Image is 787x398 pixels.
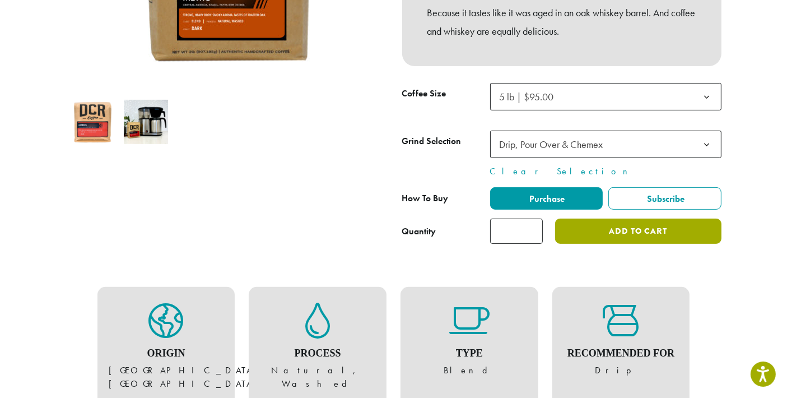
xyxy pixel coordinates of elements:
div: Quantity [402,225,436,238]
figure: Blend [412,303,527,378]
h4: Type [412,348,527,360]
figure: Drip [564,303,679,378]
span: Subscribe [645,193,684,205]
span: How To Buy [402,192,449,204]
figure: [GEOGRAPHIC_DATA], [GEOGRAPHIC_DATA] [109,303,224,391]
input: Product quantity [490,219,543,244]
h4: Process [260,348,375,360]
span: 5 lb | $95.00 [490,83,721,110]
p: Because it tastes like it was aged in an oak whiskey barrel. And coffee and whiskey are equally d... [427,3,696,41]
img: Metro - Image 2 [124,100,168,144]
span: Drip, Pour Over & Chemex [495,133,614,155]
span: Drip, Pour Over & Chemex [490,131,721,158]
img: Metro [71,100,115,144]
h4: Recommended For [564,348,679,360]
span: Purchase [528,193,565,205]
label: Coffee Size [402,86,490,102]
span: 5 lb | $95.00 [495,86,565,108]
button: Add to cart [555,219,721,244]
label: Grind Selection [402,133,490,150]
span: 5 lb | $95.00 [500,90,554,103]
h4: Origin [109,348,224,360]
figure: Natural, Washed [260,303,375,391]
span: Drip, Pour Over & Chemex [500,138,603,151]
a: Clear Selection [490,165,721,178]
